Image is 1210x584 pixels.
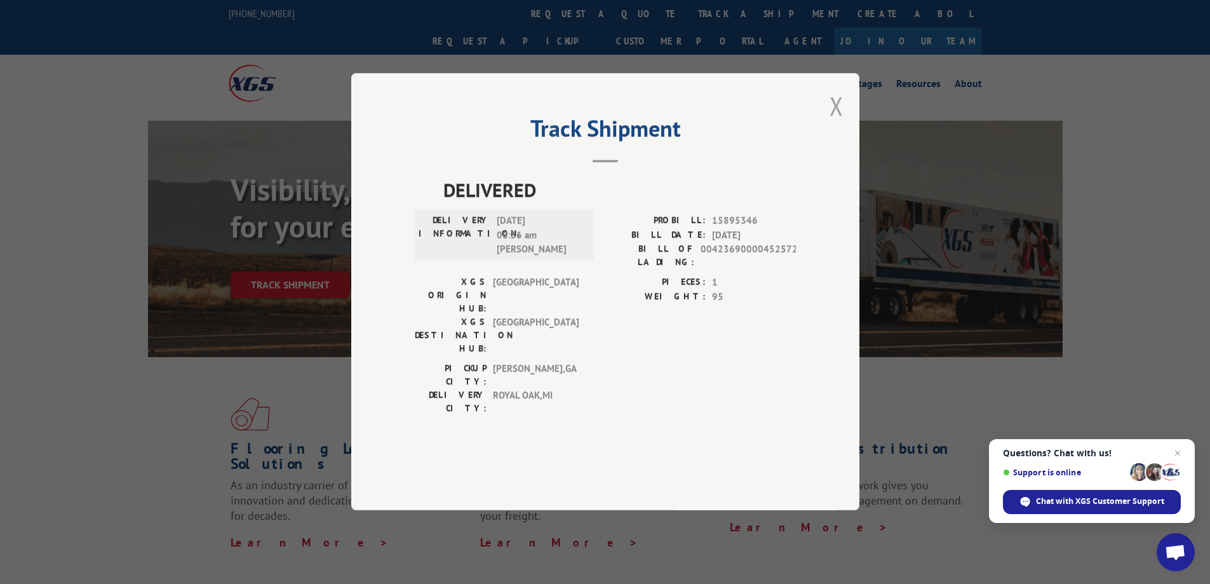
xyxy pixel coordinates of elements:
[415,316,487,356] label: XGS DESTINATION HUB:
[1036,496,1164,507] span: Chat with XGS Customer Support
[712,290,796,304] span: 95
[415,276,487,316] label: XGS ORIGIN HUB:
[1003,468,1126,477] span: Support is online
[415,389,487,416] label: DELIVERY CITY:
[497,214,582,257] span: [DATE] 08:36 am [PERSON_NAME]
[712,214,796,229] span: 15895346
[701,243,796,269] span: 00423690000452572
[605,290,706,304] label: WEIGHT:
[1003,490,1181,514] div: Chat with XGS Customer Support
[712,276,796,290] span: 1
[830,89,844,123] button: Close modal
[1157,533,1195,571] div: Open chat
[605,214,706,229] label: PROBILL:
[415,362,487,389] label: PICKUP CITY:
[493,362,579,389] span: [PERSON_NAME] , GA
[415,119,796,144] h2: Track Shipment
[1003,448,1181,458] span: Questions? Chat with us!
[493,316,579,356] span: [GEOGRAPHIC_DATA]
[493,389,579,416] span: ROYAL OAK , MI
[443,176,796,205] span: DELIVERED
[493,276,579,316] span: [GEOGRAPHIC_DATA]
[605,243,694,269] label: BILL OF LADING:
[605,228,706,243] label: BILL DATE:
[1170,445,1185,461] span: Close chat
[712,228,796,243] span: [DATE]
[605,276,706,290] label: PIECES:
[419,214,490,257] label: DELIVERY INFORMATION:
